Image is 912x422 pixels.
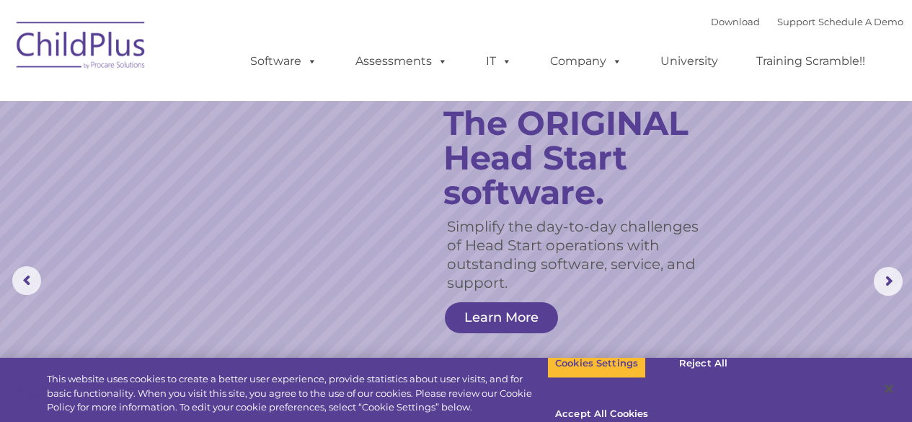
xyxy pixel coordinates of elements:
button: Cookies Settings [547,348,646,379]
a: Assessments [341,47,462,76]
a: Learn More [445,302,558,333]
a: Schedule A Demo [818,16,903,27]
a: Support [777,16,815,27]
button: Close [873,373,905,405]
a: Download [711,16,760,27]
font: | [711,16,903,27]
a: University [646,47,732,76]
a: Software [236,47,332,76]
a: Company [536,47,637,76]
a: IT [472,47,526,76]
a: Training Scramble!! [742,47,880,76]
rs-layer: Simplify the day-to-day challenges of Head Start operations with outstanding software, service, a... [447,217,714,292]
button: Reject All [658,348,748,379]
img: ChildPlus by Procare Solutions [9,12,154,84]
div: This website uses cookies to create a better user experience, provide statistics about user visit... [47,372,547,415]
rs-layer: The ORIGINAL Head Start software. [443,106,728,210]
